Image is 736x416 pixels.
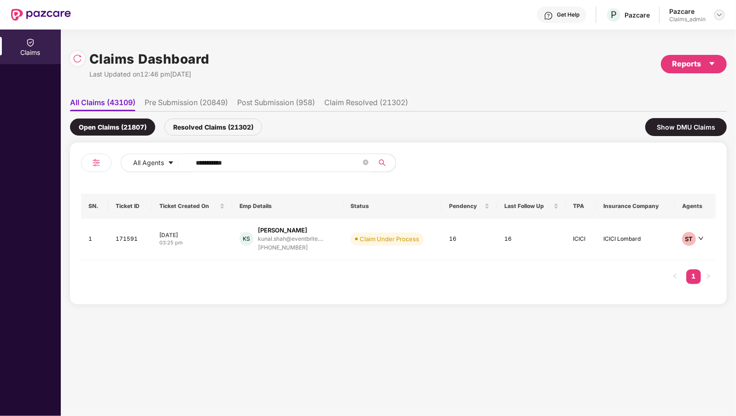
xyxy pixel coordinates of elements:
[672,58,716,70] div: Reports
[70,98,135,111] li: All Claims (43109)
[611,9,617,20] span: P
[363,160,368,165] span: close-circle
[686,269,701,283] a: 1
[708,60,716,67] span: caret-down
[544,11,553,20] img: svg+xml;base64,PHN2ZyBpZD0iSGVscC0zMngzMiIgeG1sbnM9Imh0dHA6Ly93d3cudzMub3JnLzIwMDAvc3ZnIiB3aWR0aD...
[557,11,579,18] div: Get Help
[81,219,108,260] td: 1
[497,194,566,219] th: Last Follow Up
[343,194,442,219] th: Status
[121,154,194,172] button: All Agentscaret-down
[373,154,396,172] button: search
[504,202,551,210] span: Last Follow Up
[701,269,716,284] li: Next Page
[232,194,343,219] th: Emp Details
[675,194,716,219] th: Agents
[566,194,596,219] th: TPA
[701,269,716,284] button: right
[373,159,391,166] span: search
[669,16,706,23] div: Claims_admin
[237,98,315,111] li: Post Submission (958)
[716,11,723,18] img: svg+xml;base64,PHN2ZyBpZD0iRHJvcGRvd24tMzJ4MzIiIHhtbG5zPSJodHRwOi8vd3d3LnczLm9yZy8yMDAwL3N2ZyIgd2...
[152,194,232,219] th: Ticket Created On
[668,269,683,284] button: left
[566,219,596,260] td: ICICI
[442,219,497,260] td: 16
[91,157,102,168] img: svg+xml;base64,PHN2ZyB4bWxucz0iaHR0cDovL3d3dy53My5vcmcvMjAwMC9zdmciIHdpZHRoPSIyNCIgaGVpZ2h0PSIyNC...
[73,54,82,63] img: svg+xml;base64,PHN2ZyBpZD0iUmVsb2FkLTMyeDMyIiB4bWxucz0iaHR0cDovL3d3dy53My5vcmcvMjAwMC9zdmciIHdpZH...
[26,38,35,47] img: svg+xml;base64,PHN2ZyBpZD0iQ2xhaW0iIHhtbG5zPSJodHRwOi8vd3d3LnczLm9yZy8yMDAwL3N2ZyIgd2lkdGg9IjIwIi...
[324,98,408,111] li: Claim Resolved (21302)
[89,69,210,79] div: Last Updated on 12:46 pm[DATE]
[668,269,683,284] li: Previous Page
[669,7,706,16] div: Pazcare
[449,202,483,210] span: Pendency
[159,231,225,239] div: [DATE]
[258,236,324,242] div: kunal.shah@eventbrite....
[706,273,711,279] span: right
[625,11,650,19] div: Pazcare
[363,159,368,167] span: close-circle
[596,194,675,219] th: Insurance Company
[159,202,218,210] span: Ticket Created On
[108,219,152,260] td: 171591
[145,98,228,111] li: Pre Submission (20849)
[168,160,174,167] span: caret-down
[497,219,566,260] td: 16
[164,119,262,136] div: Resolved Claims (21302)
[645,118,727,136] div: Show DMU Claims
[686,269,701,284] li: 1
[258,244,324,252] div: [PHONE_NUMBER]
[81,194,108,219] th: SN.
[11,9,71,21] img: New Pazcare Logo
[442,194,497,219] th: Pendency
[133,158,164,168] span: All Agents
[159,239,225,247] div: 03:25 pm
[682,232,696,246] div: ST
[596,219,675,260] td: ICICI Lombard
[239,232,253,246] div: KS
[89,49,210,69] h1: Claims Dashboard
[360,234,419,244] div: Claim Under Process
[70,119,155,136] div: Open Claims (21807)
[698,236,704,241] span: down
[258,226,307,235] div: [PERSON_NAME]
[108,194,152,219] th: Ticket ID
[672,273,678,279] span: left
